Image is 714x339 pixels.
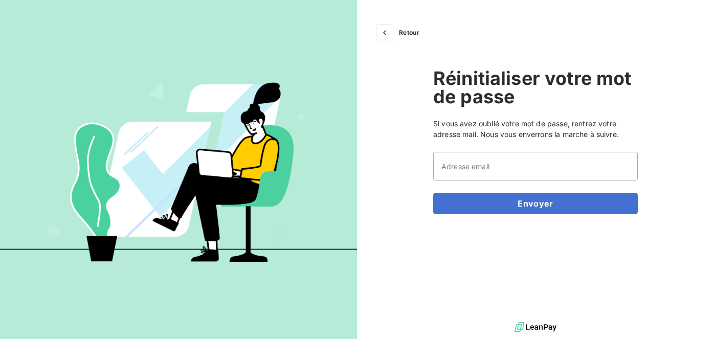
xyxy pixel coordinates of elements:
button: Retour [373,25,428,41]
span: Réinitialiser votre mot de passe [433,69,638,106]
input: placeholder [433,152,638,180]
span: Retour [399,30,419,36]
button: Envoyer [433,193,638,214]
img: logo [515,320,556,335]
span: Si vous avez oublié votre mot de passe, rentrez votre adresse mail. Nous vous enverrons la marche... [433,118,638,140]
